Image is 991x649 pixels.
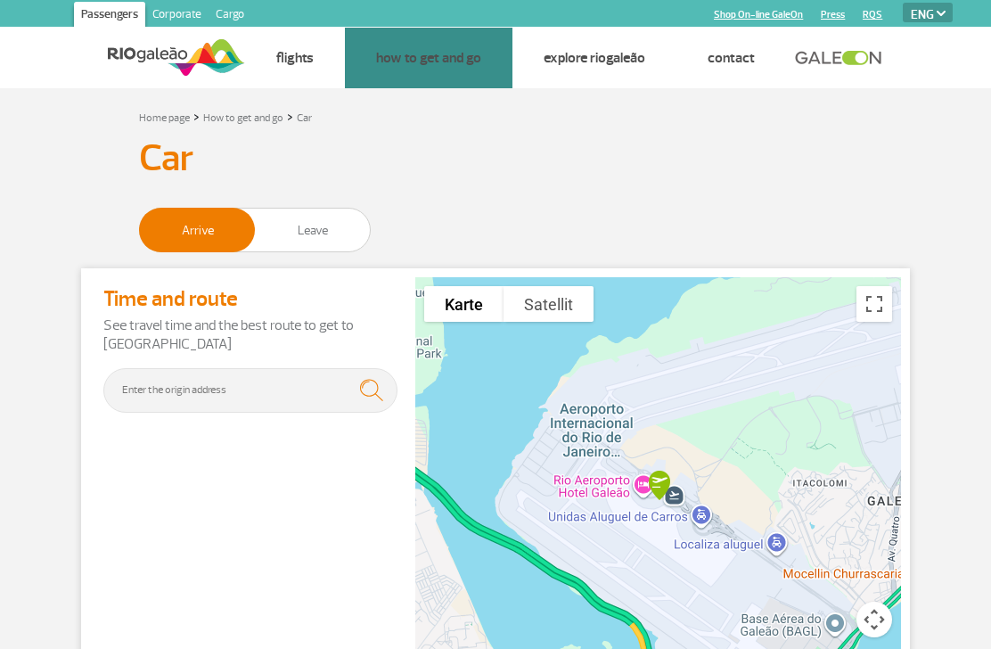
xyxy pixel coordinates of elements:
[140,209,255,251] span: Arrive
[424,286,504,322] button: Stadtplan anzeigen
[145,2,209,30] a: Corporate
[193,106,200,127] a: >
[276,49,314,67] a: Flights
[708,49,755,67] a: Contact
[103,368,397,413] input: Enter the origin address
[287,106,293,127] a: >
[821,9,845,21] a: Press
[209,2,251,30] a: Cargo
[714,9,803,21] a: Shop On-line GaleOn
[255,209,370,251] span: Leave
[544,49,645,67] a: Explore RIOgaleão
[139,136,852,181] h3: Car
[297,111,312,125] a: Car
[139,111,190,125] a: Home page
[863,9,882,21] a: RQS
[376,49,481,67] a: How to get and go
[74,2,145,30] a: Passengers
[203,111,283,125] a: How to get and go
[856,602,892,637] button: Kamerasteuerung für die Karte
[103,316,397,354] p: See travel time and the best route to get to [GEOGRAPHIC_DATA]
[856,286,892,322] button: Vollbildansicht ein/aus
[504,286,594,322] button: Satellitenbilder anzeigen
[103,286,397,312] h4: Time and route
